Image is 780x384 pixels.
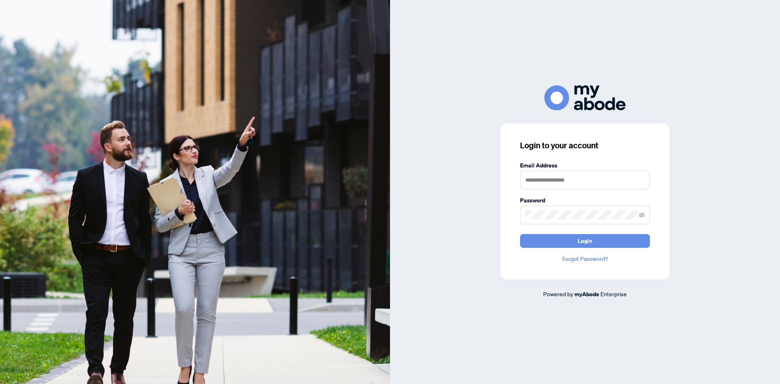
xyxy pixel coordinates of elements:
label: Password [520,196,650,205]
a: myAbode [574,290,599,299]
a: Forgot Password? [520,254,650,263]
button: Login [520,234,650,248]
span: Enterprise [600,290,627,297]
img: ma-logo [544,85,626,110]
span: eye-invisible [639,212,645,218]
label: Email Address [520,161,650,170]
h3: Login to your account [520,140,650,151]
span: Powered by [543,290,573,297]
span: Login [578,234,592,247]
